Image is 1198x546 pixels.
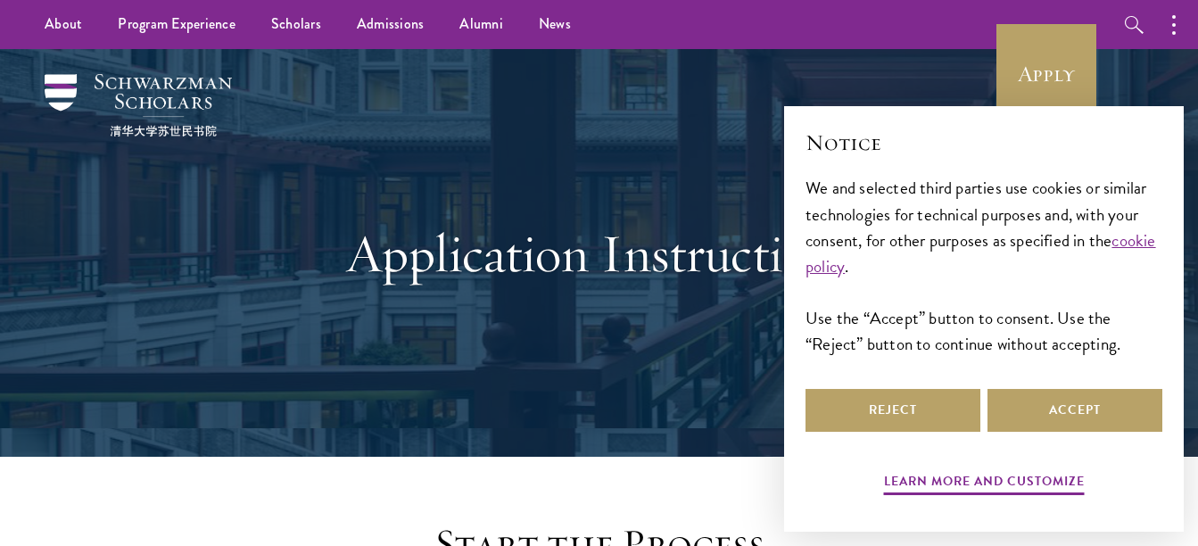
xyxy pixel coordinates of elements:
[806,128,1162,158] h2: Notice
[884,470,1085,498] button: Learn more and customize
[45,74,232,136] img: Schwarzman Scholars
[806,227,1156,279] a: cookie policy
[806,389,980,432] button: Reject
[806,175,1162,356] div: We and selected third parties use cookies or similar technologies for technical purposes and, wit...
[987,389,1162,432] button: Accept
[292,221,907,285] h1: Application Instructions
[996,24,1096,124] a: Apply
